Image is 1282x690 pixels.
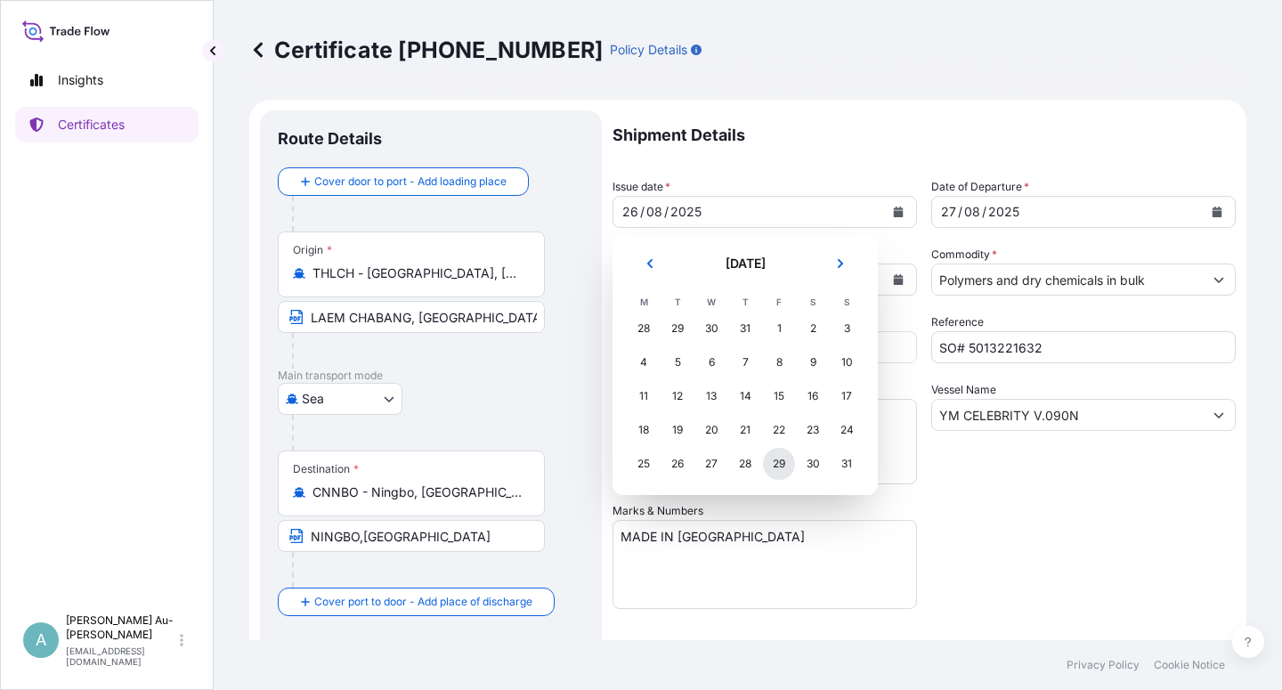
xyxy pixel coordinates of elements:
[796,292,830,312] th: S
[831,414,863,446] div: Sunday, 24 August 2025
[763,414,795,446] div: Friday, 22 August 2025
[831,313,863,345] div: Sunday, 3 August 2025
[831,448,863,480] div: Sunday, 31 August 2025
[729,380,761,412] div: Thursday, 14 August 2025
[830,292,864,312] th: S
[249,36,603,64] p: Certificate [PHONE_NUMBER]
[661,313,694,345] div: Tuesday, 29 July 2025
[831,380,863,412] div: Sunday, 17 August 2025
[628,313,660,345] div: Monday, 28 July 2025
[729,313,761,345] div: Thursday, 31 July 2025
[797,313,829,345] div: Saturday, 2 August 2025
[661,346,694,378] div: Tuesday, 5 August 2025
[628,380,660,412] div: Monday, 11 August 2025
[763,313,795,345] div: Friday, 1 August 2025
[628,448,660,480] div: Monday, 25 August 2025
[728,292,762,312] th: T
[763,346,795,378] div: Friday, 8 August 2025
[628,414,660,446] div: Monday, 18 August 2025
[613,235,878,495] section: Calendar
[695,448,727,480] div: Wednesday, 27 August 2025
[661,414,694,446] div: Tuesday, 19 August 2025
[797,448,829,480] div: Saturday, 30 August 2025
[627,292,864,481] table: August 2025
[821,249,860,278] button: Next
[763,448,795,480] div: Friday, 29 August 2025
[694,292,728,312] th: W
[630,249,669,278] button: Previous
[729,414,761,446] div: Thursday, 21 August 2025
[797,414,829,446] div: Saturday, 23 August 2025
[695,380,727,412] div: Wednesday, 13 August 2025
[627,292,661,312] th: M
[729,448,761,480] div: Thursday, 28 August 2025
[762,292,796,312] th: F
[729,346,761,378] div: Thursday, 7 August 2025
[627,249,864,481] div: August 2025
[831,346,863,378] div: Sunday, 10 August 2025
[695,346,727,378] div: Wednesday, 6 August 2025
[763,380,795,412] div: Friday, 15 August 2025
[661,380,694,412] div: Tuesday, 12 August 2025
[628,346,660,378] div: Monday, 4 August 2025
[680,255,810,272] h2: [DATE]
[695,414,727,446] div: Wednesday, 20 August 2025
[695,313,727,345] div: Wednesday, 30 July 2025
[661,448,694,480] div: Tuesday, 26 August 2025 selected
[797,346,829,378] div: Saturday, 9 August 2025
[797,380,829,412] div: Saturday, 16 August 2025
[610,41,687,59] p: Policy Details
[661,292,694,312] th: T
